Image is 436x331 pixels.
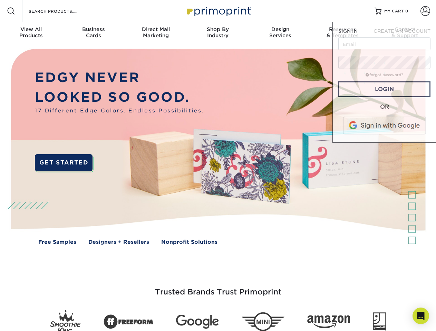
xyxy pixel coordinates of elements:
[405,9,408,13] span: 0
[35,154,93,171] a: GET STARTED
[62,22,124,44] a: BusinessCards
[187,22,249,44] a: Shop ByIndustry
[307,315,350,329] img: Amazon
[88,238,149,246] a: Designers + Resellers
[413,308,429,324] div: Open Intercom Messenger
[366,73,403,77] a: forgot password?
[338,37,430,50] input: Email
[338,81,430,97] a: Login
[187,26,249,39] div: Industry
[311,26,374,32] span: Resources
[125,26,187,39] div: Marketing
[16,271,420,305] h3: Trusted Brands Trust Primoprint
[338,28,358,34] span: SIGN IN
[125,22,187,44] a: Direct MailMarketing
[125,26,187,32] span: Direct Mail
[184,3,253,18] img: Primoprint
[62,26,124,39] div: Cards
[311,26,374,39] div: & Templates
[38,238,76,246] a: Free Samples
[35,68,204,88] p: EDGY NEVER
[161,238,217,246] a: Nonprofit Solutions
[384,8,404,14] span: MY CART
[249,26,311,39] div: Services
[35,107,204,115] span: 17 Different Edge Colors. Endless Possibilities.
[249,26,311,32] span: Design
[374,28,430,34] span: CREATE AN ACCOUNT
[249,22,311,44] a: DesignServices
[28,7,95,15] input: SEARCH PRODUCTS.....
[176,315,219,329] img: Google
[338,103,430,111] div: OR
[62,26,124,32] span: Business
[187,26,249,32] span: Shop By
[35,88,204,107] p: LOOKED SO GOOD.
[373,312,386,331] img: Goodwill
[311,22,374,44] a: Resources& Templates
